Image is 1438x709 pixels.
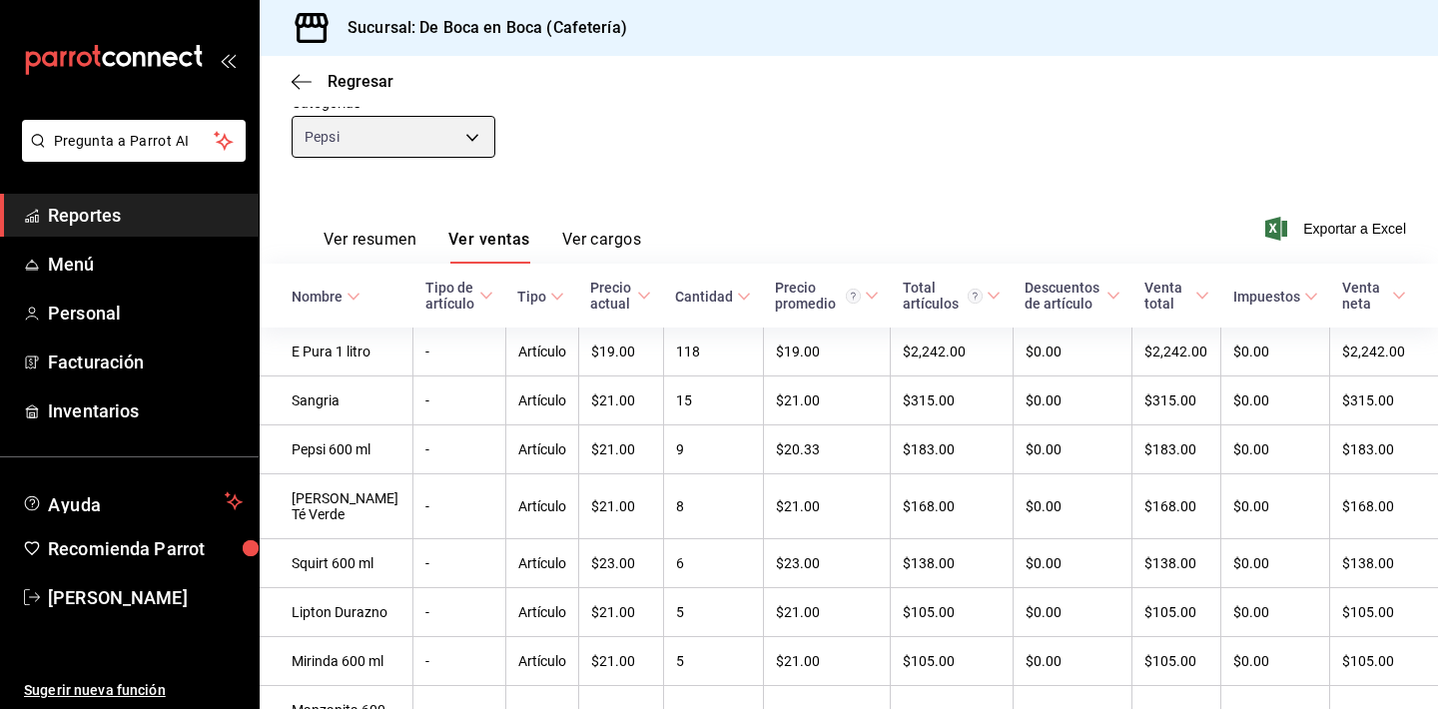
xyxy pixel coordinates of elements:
[220,52,236,68] button: open_drawer_menu
[1330,328,1438,376] td: $2,242.00
[1221,474,1330,539] td: $0.00
[1330,539,1438,588] td: $138.00
[14,145,246,166] a: Pregunta a Parrot AI
[1013,376,1132,425] td: $0.00
[1132,376,1221,425] td: $315.00
[675,289,751,305] span: Cantidad
[763,376,891,425] td: $21.00
[48,300,243,327] span: Personal
[1144,280,1209,312] span: Venta total
[324,230,416,264] button: Ver resumen
[763,474,891,539] td: $21.00
[891,588,1013,637] td: $105.00
[578,328,663,376] td: $19.00
[903,280,1001,312] span: Total artículos
[562,230,642,264] button: Ver cargos
[1269,217,1406,241] button: Exportar a Excel
[1330,474,1438,539] td: $168.00
[1013,637,1132,686] td: $0.00
[517,289,546,305] div: Tipo
[1342,280,1388,312] div: Venta neta
[305,127,340,147] span: Pepsi
[663,376,763,425] td: 15
[48,489,217,513] span: Ayuda
[968,289,983,304] svg: El total artículos considera cambios de precios en los artículos así como costos adicionales por ...
[324,230,641,264] div: navigation tabs
[505,328,578,376] td: Artículo
[663,328,763,376] td: 118
[48,535,243,562] span: Recomienda Parrot
[1013,328,1132,376] td: $0.00
[54,131,215,152] span: Pregunta a Parrot AI
[1025,280,1120,312] span: Descuentos de artículo
[260,328,413,376] td: E Pura 1 litro
[1013,588,1132,637] td: $0.00
[260,637,413,686] td: Mirinda 600 ml
[891,425,1013,474] td: $183.00
[663,539,763,588] td: 6
[1233,289,1300,305] div: Impuestos
[763,588,891,637] td: $21.00
[48,349,243,375] span: Facturación
[1221,637,1330,686] td: $0.00
[260,539,413,588] td: Squirt 600 ml
[663,474,763,539] td: 8
[578,539,663,588] td: $23.00
[1330,425,1438,474] td: $183.00
[413,539,506,588] td: -
[1221,376,1330,425] td: $0.00
[590,280,651,312] span: Precio actual
[260,474,413,539] td: [PERSON_NAME] Té Verde
[1132,425,1221,474] td: $183.00
[663,425,763,474] td: 9
[775,280,861,312] div: Precio promedio
[425,280,494,312] span: Tipo de artículo
[292,289,360,305] span: Nombre
[328,72,393,91] span: Regresar
[675,289,733,305] div: Cantidad
[1330,588,1438,637] td: $105.00
[24,680,243,701] span: Sugerir nueva función
[1144,280,1191,312] div: Venta total
[1013,425,1132,474] td: $0.00
[1330,376,1438,425] td: $315.00
[578,376,663,425] td: $21.00
[1221,539,1330,588] td: $0.00
[891,474,1013,539] td: $168.00
[1132,328,1221,376] td: $2,242.00
[1342,280,1406,312] span: Venta neta
[260,588,413,637] td: Lipton Durazno
[663,588,763,637] td: 5
[1132,588,1221,637] td: $105.00
[578,637,663,686] td: $21.00
[425,280,476,312] div: Tipo de artículo
[1132,637,1221,686] td: $105.00
[48,397,243,424] span: Inventarios
[1132,474,1221,539] td: $168.00
[763,328,891,376] td: $19.00
[48,251,243,278] span: Menú
[1330,637,1438,686] td: $105.00
[505,425,578,474] td: Artículo
[763,539,891,588] td: $23.00
[332,16,627,40] h3: Sucursal: De Boca en Boca (Cafetería)
[505,376,578,425] td: Artículo
[1013,539,1132,588] td: $0.00
[590,280,633,312] div: Precio actual
[505,637,578,686] td: Artículo
[1221,425,1330,474] td: $0.00
[1025,280,1102,312] div: Descuentos de artículo
[891,637,1013,686] td: $105.00
[22,120,246,162] button: Pregunta a Parrot AI
[578,425,663,474] td: $21.00
[903,280,983,312] div: Total artículos
[663,637,763,686] td: 5
[413,588,506,637] td: -
[775,280,879,312] span: Precio promedio
[891,539,1013,588] td: $138.00
[763,637,891,686] td: $21.00
[891,376,1013,425] td: $315.00
[1132,539,1221,588] td: $138.00
[413,376,506,425] td: -
[292,72,393,91] button: Regresar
